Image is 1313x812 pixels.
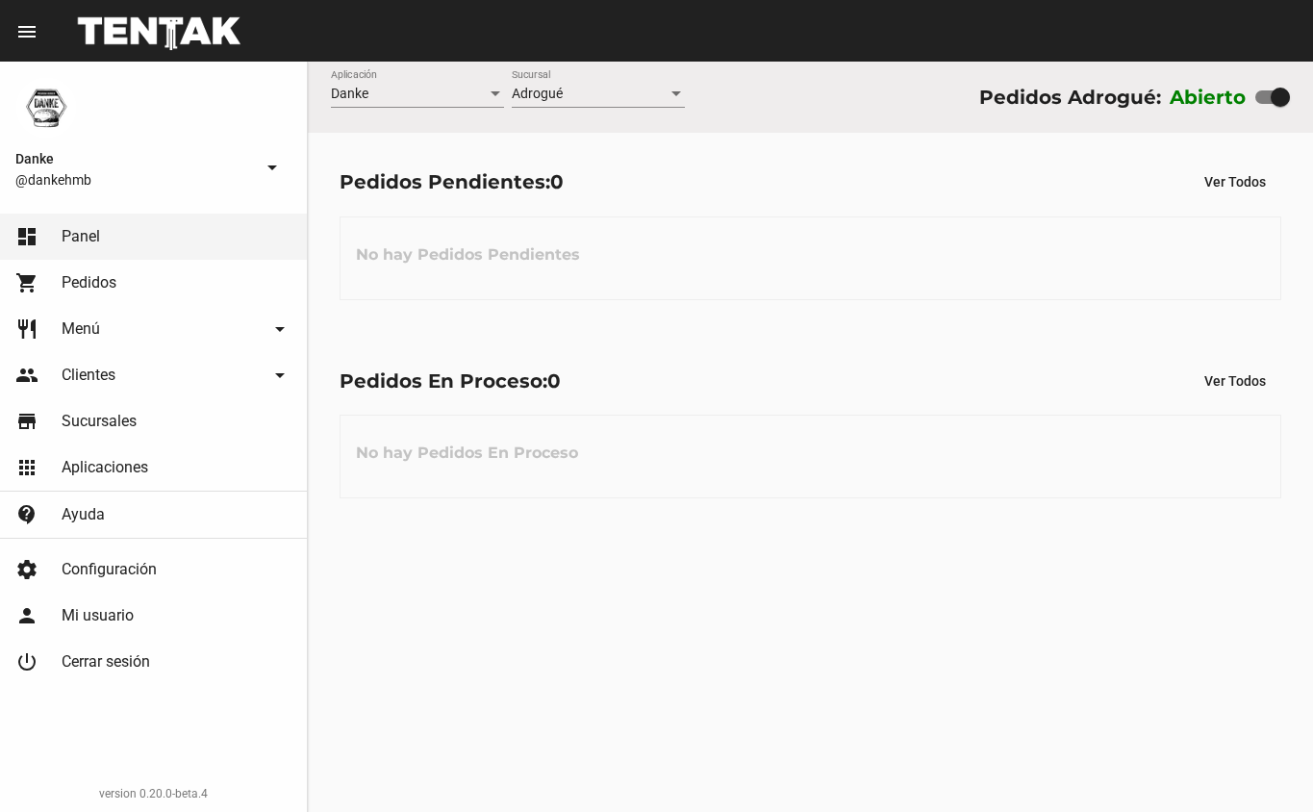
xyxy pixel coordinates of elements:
div: Pedidos Adrogué: [979,82,1161,113]
span: 0 [547,369,561,393]
mat-icon: store [15,410,38,433]
mat-icon: settings [15,558,38,581]
mat-icon: arrow_drop_down [261,156,284,179]
div: Pedidos En Proceso: [340,366,561,396]
span: Pedidos [62,273,116,292]
h3: No hay Pedidos En Proceso [341,424,593,482]
mat-icon: arrow_drop_down [268,317,291,341]
iframe: chat widget [1232,735,1294,793]
mat-icon: people [15,364,38,387]
span: Aplicaciones [62,458,148,477]
span: Ver Todos [1204,174,1266,190]
mat-icon: shopping_cart [15,271,38,294]
button: Ver Todos [1189,165,1281,199]
div: Pedidos Pendientes: [340,166,564,197]
span: Menú [62,319,100,339]
img: 1d4517d0-56da-456b-81f5-6111ccf01445.png [15,77,77,139]
span: Cerrar sesión [62,652,150,672]
span: Mi usuario [62,606,134,625]
div: version 0.20.0-beta.4 [15,784,291,803]
mat-icon: apps [15,456,38,479]
h3: No hay Pedidos Pendientes [341,226,595,284]
span: @dankehmb [15,170,253,190]
span: Configuración [62,560,157,579]
span: Ayuda [62,505,105,524]
span: Sucursales [62,412,137,431]
span: Panel [62,227,100,246]
mat-icon: dashboard [15,225,38,248]
mat-icon: power_settings_new [15,650,38,673]
span: Adrogué [512,86,563,101]
mat-icon: contact_support [15,503,38,526]
mat-icon: menu [15,20,38,43]
span: Danke [15,147,253,170]
mat-icon: restaurant [15,317,38,341]
mat-icon: person [15,604,38,627]
label: Abierto [1170,82,1247,113]
span: 0 [550,170,564,193]
button: Ver Todos [1189,364,1281,398]
span: Danke [331,86,368,101]
span: Ver Todos [1204,373,1266,389]
mat-icon: arrow_drop_down [268,364,291,387]
span: Clientes [62,366,115,385]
